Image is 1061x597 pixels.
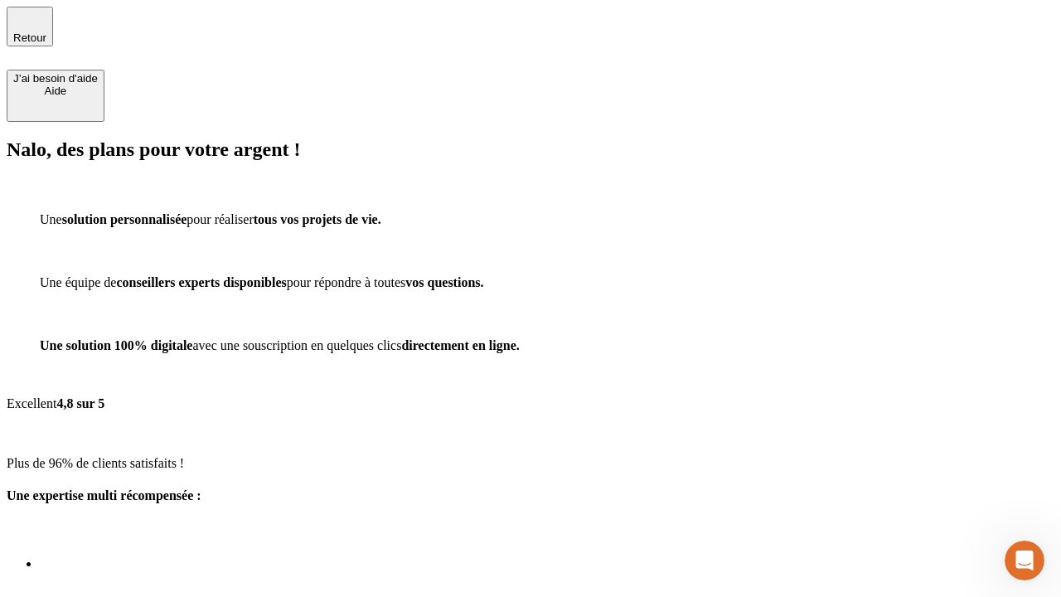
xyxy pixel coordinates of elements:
iframe: Intercom live chat [1005,541,1044,580]
img: checkmark [40,303,55,322]
button: Retour [7,7,53,46]
p: Plus de 96% de clients satisfaits ! [7,456,1054,471]
span: Retour [13,32,46,44]
img: Google Review [7,366,20,380]
span: vos questions. [405,275,483,289]
span: solution personnalisée [62,212,187,226]
span: 4,8 sur 5 [56,396,104,410]
div: Aide [13,85,98,97]
span: pour réaliser [187,212,253,226]
img: reviews stars [7,425,96,439]
h2: Nalo, des plans pour votre argent ! [7,138,1054,161]
button: J’ai besoin d'aideAide [7,70,104,122]
span: Une équipe de [40,275,116,289]
img: Best savings advice award [40,521,88,568]
h4: Une expertise multi récompensée : [7,488,1054,503]
img: checkmark [40,240,55,259]
span: directement en ligne. [401,338,519,352]
span: Une solution 100% digitale [40,338,192,352]
span: Une [40,212,62,226]
span: tous vos projets de vie. [254,212,381,226]
span: avec une souscription en quelques clics [192,338,401,352]
span: conseillers experts disponibles [116,275,286,289]
img: checkmark [40,177,55,196]
span: pour répondre à toutes [287,275,406,289]
div: J’ai besoin d'aide [13,72,98,85]
span: Excellent [7,396,56,410]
